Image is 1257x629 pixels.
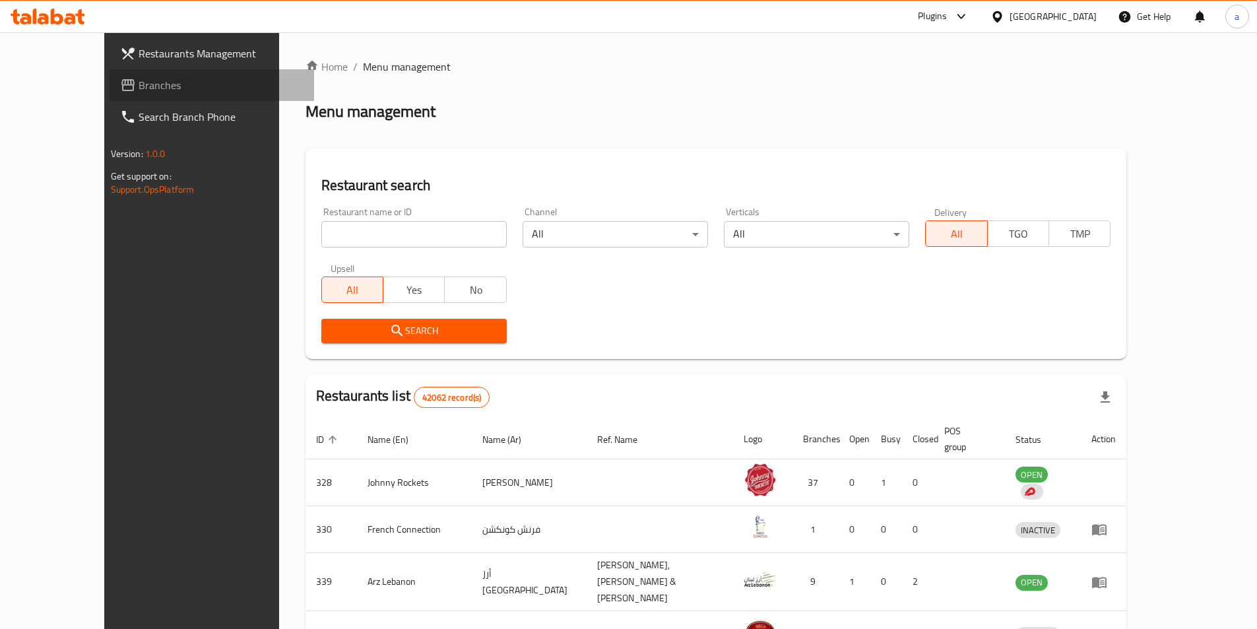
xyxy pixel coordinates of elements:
[357,459,472,506] td: Johnny Rockets
[1015,467,1048,482] div: OPEN
[724,221,909,248] div: All
[139,77,304,93] span: Branches
[1021,484,1043,500] div: Indicates that the vendor menu management has been moved to DH Catalog service
[145,145,166,162] span: 1.0.0
[383,277,445,303] button: Yes
[918,9,947,24] div: Plugins
[597,432,655,447] span: Ref. Name
[925,220,987,247] button: All
[472,459,587,506] td: [PERSON_NAME]
[902,553,934,611] td: 2
[331,263,355,273] label: Upsell
[902,419,934,459] th: Closed
[1015,467,1048,482] span: OPEN
[111,181,195,198] a: Support.OpsPlatform
[902,506,934,553] td: 0
[306,59,348,75] a: Home
[744,463,777,496] img: Johnny Rockets
[139,46,304,61] span: Restaurants Management
[931,224,982,244] span: All
[744,563,777,596] img: Arz Lebanon
[987,220,1049,247] button: TGO
[1089,381,1121,413] div: Export file
[332,323,496,339] span: Search
[357,506,472,553] td: French Connection
[389,281,439,300] span: Yes
[321,176,1111,195] h2: Restaurant search
[733,419,792,459] th: Logo
[1054,224,1105,244] span: TMP
[414,391,489,404] span: 42062 record(s)
[327,281,378,300] span: All
[792,419,839,459] th: Branches
[870,506,902,553] td: 0
[368,432,426,447] span: Name (En)
[1010,9,1097,24] div: [GEOGRAPHIC_DATA]
[934,207,967,216] label: Delivery
[792,506,839,553] td: 1
[1015,523,1060,538] span: INACTIVE
[839,506,870,553] td: 0
[1081,419,1126,459] th: Action
[110,69,314,101] a: Branches
[316,432,341,447] span: ID
[839,419,870,459] th: Open
[1048,220,1111,247] button: TMP
[363,59,451,75] span: Menu management
[110,101,314,133] a: Search Branch Phone
[944,423,989,455] span: POS group
[482,432,538,447] span: Name (Ar)
[839,553,870,611] td: 1
[870,553,902,611] td: 0
[321,277,383,303] button: All
[111,168,172,185] span: Get support on:
[306,459,357,506] td: 328
[1015,575,1048,590] span: OPEN
[587,553,733,611] td: [PERSON_NAME],[PERSON_NAME] & [PERSON_NAME]
[1091,521,1116,537] div: Menu
[306,506,357,553] td: 330
[1235,9,1239,24] span: a
[472,553,587,611] td: أرز [GEOGRAPHIC_DATA]
[139,109,304,125] span: Search Branch Phone
[316,386,490,408] h2: Restaurants list
[1015,432,1058,447] span: Status
[902,459,934,506] td: 0
[357,553,472,611] td: Arz Lebanon
[444,277,506,303] button: No
[414,387,490,408] div: Total records count
[321,221,507,248] input: Search for restaurant name or ID..
[306,101,435,122] h2: Menu management
[1023,486,1035,498] img: delivery hero logo
[111,145,143,162] span: Version:
[306,59,1127,75] nav: breadcrumb
[792,553,839,611] td: 9
[870,459,902,506] td: 1
[870,419,902,459] th: Busy
[792,459,839,506] td: 37
[472,506,587,553] td: فرنش كونكشن
[353,59,358,75] li: /
[523,221,708,248] div: All
[110,38,314,69] a: Restaurants Management
[744,510,777,543] img: French Connection
[450,281,501,300] span: No
[993,224,1044,244] span: TGO
[321,319,507,343] button: Search
[1091,574,1116,590] div: Menu
[839,459,870,506] td: 0
[306,553,357,611] td: 339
